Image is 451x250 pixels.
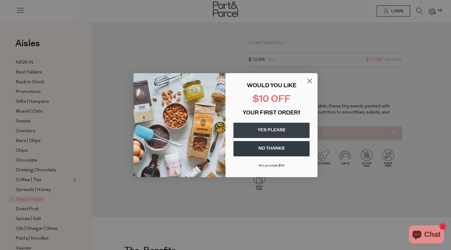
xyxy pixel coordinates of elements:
span: WOULD YOU LIKE [247,83,296,89]
span: $10 OFF [252,95,291,104]
span: YOUR FIRST ORDER? [243,110,300,116]
span: Min purchase $99 [259,164,285,167]
button: Close dialog [304,76,315,86]
button: YES PLEASE [233,123,310,138]
inbox-online-store-chat: Shopify online store chat [407,225,446,245]
button: NO THANKS [233,141,310,156]
img: 43fba0fb-7538-40bc-babb-ffb1a4d097bc.jpeg [133,73,225,177]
